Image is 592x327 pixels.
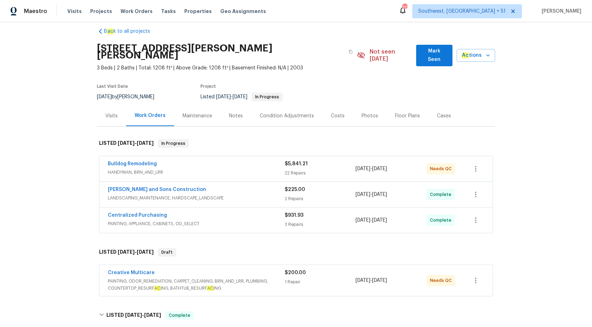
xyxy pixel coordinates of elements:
[457,49,495,62] button: Actions
[233,94,247,99] span: [DATE]
[67,8,82,15] span: Visits
[97,132,495,155] div: LISTED [DATE]-[DATE]In Progress
[137,249,154,254] span: [DATE]
[99,139,154,148] h6: LISTED
[105,112,118,119] div: Visits
[159,140,188,147] span: In Progress
[356,191,387,198] span: -
[356,277,387,284] span: -
[356,166,370,171] span: [DATE]
[97,304,495,327] div: LISTED [DATE]-[DATE]Complete
[118,141,154,146] span: -
[229,112,243,119] div: Notes
[430,277,455,284] span: Needs QC
[372,166,387,171] span: [DATE]
[118,249,154,254] span: -
[107,29,113,34] em: ac
[108,195,285,202] span: LANDSCAPING_MAINTENANCE, HARDSCAPE_LANDSCAPE
[201,84,216,88] span: Project
[430,217,454,224] span: Complete
[97,84,128,88] span: Last Visit Date
[97,94,112,99] span: [DATE]
[108,220,285,227] span: PAINTING, APPLIANCE, CABINETS, OD_SELECT
[97,28,165,35] a: Back to all projects
[97,64,357,72] span: 3 Beds | 2 Baths | Total: 1208 ft² | Above Grade: 1208 ft² | Basement Finished: N/A | 2003
[108,213,167,218] a: Centralized Purchasing
[370,48,412,62] span: Not seen [DATE]
[108,161,157,166] a: Bulldog Remodeling
[462,51,482,60] span: tions
[121,8,153,15] span: Work Orders
[285,278,356,285] div: 1 Repair
[395,112,420,119] div: Floor Plans
[104,28,150,35] span: B k to all projects
[356,217,387,224] span: -
[144,313,161,317] span: [DATE]
[159,249,175,256] span: Draft
[252,95,282,99] span: In Progress
[260,112,314,119] div: Condition Adjustments
[108,270,155,275] a: Creative Multicare
[344,45,357,58] button: Copy Address
[97,45,344,59] h2: [STREET_ADDRESS][PERSON_NAME][PERSON_NAME]
[97,93,163,101] div: by [PERSON_NAME]
[106,311,161,320] h6: LISTED
[356,165,387,172] span: -
[416,45,452,66] button: Mark Seen
[166,312,193,319] span: Complete
[125,313,161,317] span: -
[285,270,306,275] span: $200.00
[108,169,285,176] span: HANDYMAN, BRN_AND_LRR
[184,8,212,15] span: Properties
[216,94,247,99] span: -
[372,218,387,223] span: [DATE]
[220,8,266,15] span: Geo Assignments
[201,94,283,99] span: Listed
[356,218,370,223] span: [DATE]
[125,313,142,317] span: [DATE]
[118,141,135,146] span: [DATE]
[24,8,47,15] span: Maestro
[97,241,495,264] div: LISTED [DATE]-[DATE]Draft
[372,192,387,197] span: [DATE]
[285,213,303,218] span: $931.93
[183,112,212,119] div: Maintenance
[331,112,345,119] div: Costs
[137,141,154,146] span: [DATE]
[418,8,506,15] span: Southwest, [GEOGRAPHIC_DATA] + 51
[135,112,166,119] div: Work Orders
[539,8,581,15] span: [PERSON_NAME]
[372,278,387,283] span: [DATE]
[99,248,154,257] h6: LISTED
[430,165,455,172] span: Needs QC
[430,191,454,198] span: Complete
[285,169,356,177] div: 22 Repairs
[108,187,206,192] a: [PERSON_NAME] and Sons Construction
[285,187,305,192] span: $225.00
[402,4,407,11] div: 712
[216,94,231,99] span: [DATE]
[356,278,370,283] span: [DATE]
[437,112,451,119] div: Cases
[422,47,447,64] span: Mark Seen
[285,221,356,228] div: 3 Repairs
[207,286,214,291] em: AC
[285,161,308,166] span: $5,841.21
[356,192,370,197] span: [DATE]
[108,278,285,292] span: PAINTING, ODOR_REMEDIATION, CARPET_CLEANING, BRN_AND_LRR, PLUMBING, COUNTERTOP_RESURF ING, BATHTU...
[154,286,161,291] em: AC
[362,112,378,119] div: Photos
[462,53,469,58] em: Ac
[90,8,112,15] span: Projects
[285,195,356,202] div: 2 Repairs
[118,249,135,254] span: [DATE]
[161,9,176,14] span: Tasks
